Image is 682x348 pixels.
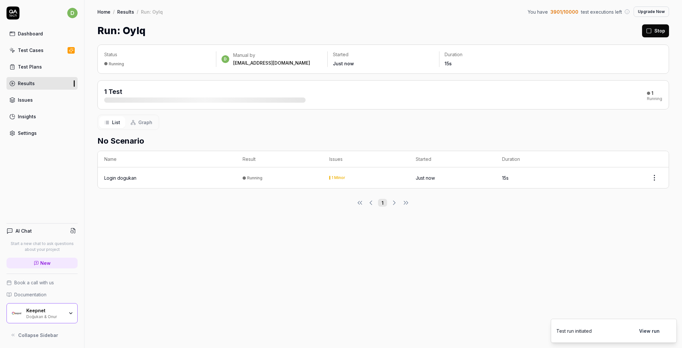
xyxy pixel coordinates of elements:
p: Duration [445,51,546,58]
div: / [113,8,115,15]
span: d [67,8,78,18]
a: Issues [6,94,78,106]
th: Duration [496,151,582,167]
div: Results [18,80,35,87]
a: Login dogukan [104,174,136,181]
a: Documentation [6,291,78,298]
a: Settings [6,127,78,139]
span: test executions left [581,8,622,15]
div: Test Cases [18,47,44,54]
a: Insights [6,110,78,123]
button: Collapse Sidebar [6,329,78,342]
a: New [6,258,78,268]
div: / [137,8,138,15]
span: List [112,119,120,126]
button: Graph [125,116,158,128]
a: Results [117,8,134,15]
span: You have [528,8,548,15]
span: 3901 / 10000 [550,8,578,15]
div: Test Plans [18,63,42,70]
a: Home [97,8,110,15]
img: Keepnet Logo [11,307,22,319]
a: Dashboard [6,27,78,40]
div: Test run initiated [556,328,592,334]
div: Settings [18,130,37,136]
div: 1 Minor [332,176,345,180]
h2: No Scenario [97,135,669,147]
h4: AI Chat [16,227,32,234]
time: 15s [502,175,509,181]
p: Start a new chat to ask questions about your project [6,241,78,252]
div: [EMAIL_ADDRESS][DOMAIN_NAME] [233,60,310,66]
button: List [99,116,125,128]
a: Test Cases [6,44,78,57]
div: Issues [18,97,33,103]
div: Keepnet [26,308,64,314]
span: Graph [138,119,152,126]
span: 1 Test [104,88,122,96]
div: Doğukan & Onur [26,314,64,319]
th: Started [409,151,496,167]
div: Manual by [233,52,310,58]
time: 15s [445,61,452,66]
time: Just now [416,175,435,181]
div: Running [247,175,262,180]
a: Book a call with us [6,279,78,286]
th: Name [98,151,236,167]
button: Stop [642,24,669,37]
span: Collapse Sidebar [18,332,58,339]
div: Running [109,61,124,66]
a: Results [6,77,78,90]
span: d [221,55,229,63]
h1: Run: Oylq [97,23,145,38]
button: Keepnet LogoKeepnetDoğukan & Onur [6,303,78,323]
button: d [67,6,78,19]
time: Just now [333,61,354,66]
div: 1 [651,90,653,96]
th: Issues [323,151,409,167]
span: Book a call with us [14,279,54,286]
button: Upgrade Now [634,6,669,17]
button: 1 [378,199,387,207]
span: Documentation [14,291,46,298]
div: Run: Oylq [141,8,163,15]
p: Status [104,51,211,58]
div: Insights [18,113,36,120]
button: View run [635,324,663,337]
span: New [40,260,51,266]
th: Result [236,151,322,167]
p: Started [333,51,434,58]
a: Test Plans [6,60,78,73]
div: Running [647,97,662,101]
div: Dashboard [18,30,43,37]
